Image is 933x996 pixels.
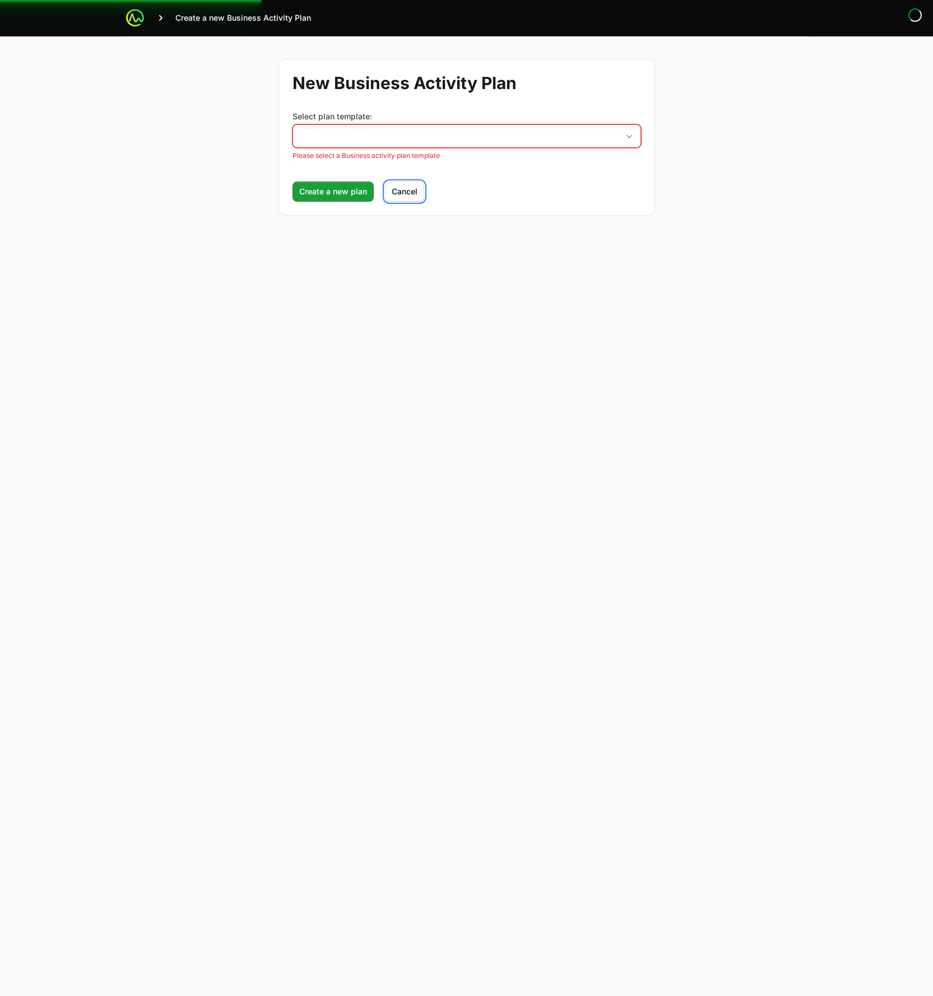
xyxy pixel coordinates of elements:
label: Select plan template: [293,111,641,122]
button: Create a new plan [293,181,374,202]
img: ActivitySource [126,9,144,27]
button: Cancel [385,181,424,202]
span: Create a new plan [299,185,367,198]
span: Create a new Business Activity Plan [175,12,311,24]
li: Please select a Business activity plan template [293,151,641,160]
h1: New Business Activity Plan [293,73,641,93]
span: Cancel [392,185,417,198]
